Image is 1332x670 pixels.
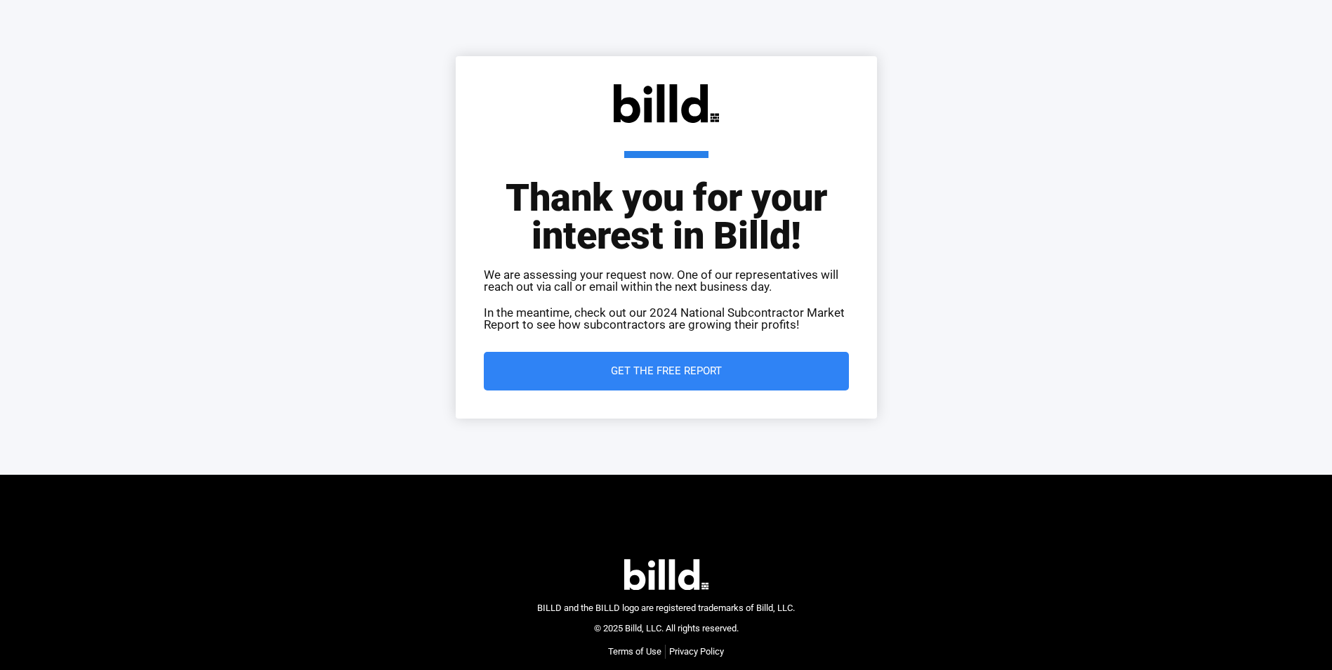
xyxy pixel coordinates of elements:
[611,366,722,376] span: Get the Free Report
[484,269,849,293] p: We are assessing your request now. One of our representatives will reach out via call or email wi...
[608,645,661,659] a: Terms of Use
[484,307,849,331] p: In the meantime, check out our 2024 National Subcontractor Market Report to see how subcontractor...
[484,352,849,390] a: Get the Free Report
[608,645,724,659] nav: Menu
[669,645,724,659] a: Privacy Policy
[484,151,849,255] h1: Thank you for your interest in Billd!
[537,603,795,633] span: BILLD and the BILLD logo are registered trademarks of Billd, LLC. © 2025 Billd, LLC. All rights r...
